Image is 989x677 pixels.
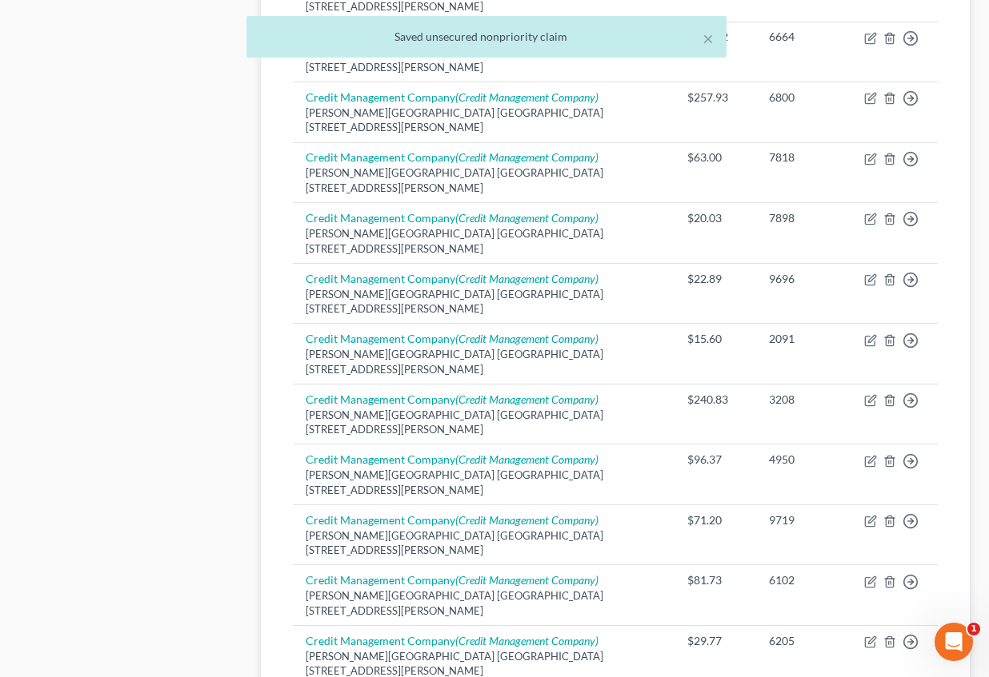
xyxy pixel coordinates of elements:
span: 1 [967,623,980,635]
div: 4950 [769,452,839,468]
div: 6205 [769,633,839,649]
i: (Credit Management Company) [455,211,599,225]
div: $257.93 [687,90,743,106]
i: (Credit Management Company) [455,90,599,104]
div: 3208 [769,392,839,408]
i: (Credit Management Company) [455,392,599,406]
div: 2091 [769,331,839,347]
div: Saved unsecured nonpriority claim [259,29,714,45]
i: (Credit Management Company) [455,513,599,527]
div: 7818 [769,149,839,165]
a: Credit Management Company(Credit Management Company) [306,272,599,285]
div: 6102 [769,572,839,588]
div: 6800 [769,90,839,106]
i: (Credit Management Company) [455,452,599,466]
i: (Credit Management Company) [455,150,599,164]
div: $22.89 [687,271,743,287]
a: Credit Management Company(Credit Management Company) [306,634,599,647]
a: Credit Management Company(Credit Management Company) [306,513,599,527]
i: (Credit Management Company) [455,332,599,345]
i: (Credit Management Company) [455,573,599,587]
a: Credit Management Company(Credit Management Company) [306,332,599,345]
i: (Credit Management Company) [455,272,599,285]
div: $15.60 [687,331,743,347]
div: 9719 [769,512,839,528]
div: [PERSON_NAME][GEOGRAPHIC_DATA] [GEOGRAPHIC_DATA][STREET_ADDRESS][PERSON_NAME] [306,226,662,256]
div: $20.03 [687,210,743,226]
div: [PERSON_NAME][GEOGRAPHIC_DATA] [GEOGRAPHIC_DATA][STREET_ADDRESS][PERSON_NAME] [306,528,662,558]
div: [PERSON_NAME][GEOGRAPHIC_DATA] [GEOGRAPHIC_DATA][STREET_ADDRESS][PERSON_NAME] [306,165,662,195]
button: × [703,29,714,48]
iframe: Intercom live chat [935,623,973,661]
a: Credit Management Company(Credit Management Company) [306,573,599,587]
a: Credit Management Company(Credit Management Company) [306,392,599,406]
a: Credit Management Company(Credit Management Company) [306,452,599,466]
div: $29.77 [687,633,743,649]
div: [PERSON_NAME][GEOGRAPHIC_DATA] [GEOGRAPHIC_DATA][STREET_ADDRESS][PERSON_NAME] [306,287,662,317]
div: 7898 [769,210,839,226]
a: Credit Management Company(Credit Management Company) [306,211,599,225]
div: [PERSON_NAME][GEOGRAPHIC_DATA] [GEOGRAPHIC_DATA][STREET_ADDRESS][PERSON_NAME] [306,347,662,376]
i: (Credit Management Company) [455,634,599,647]
div: [PERSON_NAME][GEOGRAPHIC_DATA] [GEOGRAPHIC_DATA][STREET_ADDRESS][PERSON_NAME] [306,468,662,497]
a: Credit Management Company(Credit Management Company) [306,150,599,164]
div: 9696 [769,271,839,287]
div: [PERSON_NAME][GEOGRAPHIC_DATA] [GEOGRAPHIC_DATA][STREET_ADDRESS][PERSON_NAME] [306,408,662,437]
div: $96.37 [687,452,743,468]
div: $63.00 [687,149,743,165]
a: Credit Management Company(Credit Management Company) [306,90,599,104]
div: $81.73 [687,572,743,588]
div: [PERSON_NAME][GEOGRAPHIC_DATA] [GEOGRAPHIC_DATA][STREET_ADDRESS][PERSON_NAME] [306,588,662,618]
div: $71.20 [687,512,743,528]
div: $240.83 [687,392,743,408]
div: [PERSON_NAME][GEOGRAPHIC_DATA] [GEOGRAPHIC_DATA][STREET_ADDRESS][PERSON_NAME] [306,106,662,135]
